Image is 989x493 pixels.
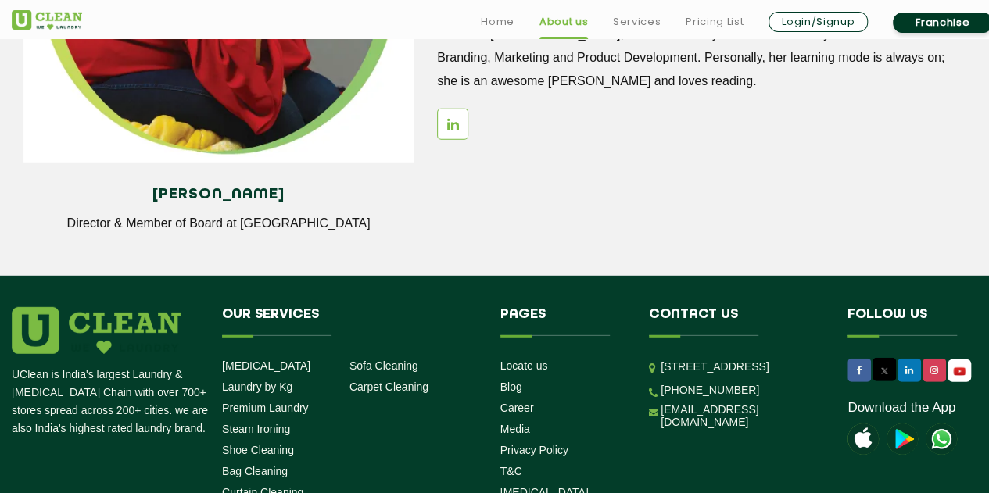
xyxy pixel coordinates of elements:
a: About us [539,13,588,31]
a: [EMAIL_ADDRESS][DOMAIN_NAME] [661,403,824,428]
p: [STREET_ADDRESS] [661,358,824,376]
a: Blog [500,380,522,393]
h4: [PERSON_NAME] [35,186,402,203]
a: Media [500,423,530,435]
a: [MEDICAL_DATA] [222,359,310,372]
a: Sofa Cleaning [349,359,418,372]
a: Locate us [500,359,548,372]
img: logo.png [12,307,181,354]
h4: Follow us [847,307,985,337]
a: Privacy Policy [500,444,568,456]
a: Home [481,13,514,31]
a: Services [613,13,661,31]
img: playstoreicon.png [887,423,918,455]
a: Download the App [847,400,955,416]
a: Login/Signup [769,12,868,32]
a: Carpet Cleaning [349,380,428,393]
p: UClean is India's largest Laundry & [MEDICAL_DATA] Chain with over 700+ stores spread across 200+... [12,366,210,438]
a: Pricing List [686,13,744,31]
img: UClean Laundry and Dry Cleaning [926,423,957,455]
a: Laundry by Kg [222,380,292,393]
a: Premium Laundry [222,402,309,414]
img: UClean Laundry and Dry Cleaning [949,363,969,380]
h4: Contact us [649,307,824,337]
a: Bag Cleaning [222,465,288,477]
p: Director & Member of Board at [GEOGRAPHIC_DATA] [35,216,402,230]
a: Shoe Cleaning [222,444,294,456]
a: [PHONE_NUMBER] [661,384,759,396]
a: T&C [500,465,522,477]
img: UClean Laundry and Dry Cleaning [12,10,82,30]
a: Career [500,402,534,414]
h4: Pages [500,307,626,337]
h4: Our Services [222,307,477,337]
a: Steam Ironing [222,423,290,435]
img: apple-icon.png [847,423,879,455]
